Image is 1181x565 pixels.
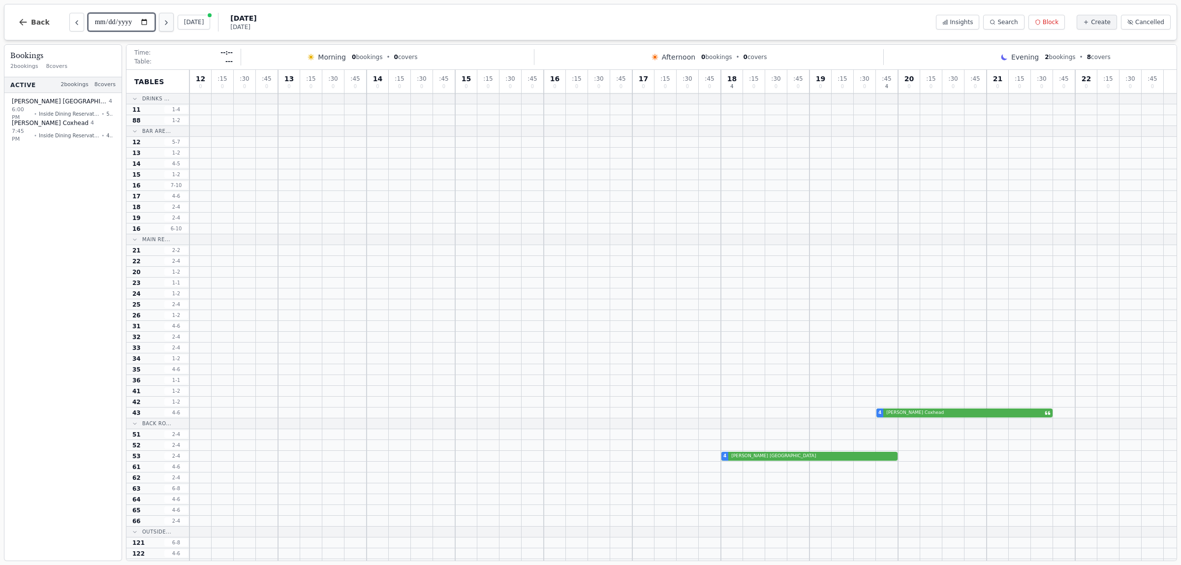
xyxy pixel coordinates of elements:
span: Evening [1011,52,1039,62]
span: 18 [132,203,141,211]
span: 4 [878,409,881,416]
span: 0 [575,84,578,89]
span: 0 [744,54,747,61]
span: 0 [287,84,290,89]
span: 35 [132,366,141,374]
span: 61 [132,463,141,471]
span: : 15 [395,76,404,82]
span: [DATE] [230,23,256,31]
span: Table: [134,58,152,65]
span: --:-- [220,49,233,57]
span: 4 [885,84,888,89]
span: : 30 [860,76,869,82]
span: Search [997,18,1018,26]
span: 2 - 4 [164,441,188,449]
span: 53 [106,110,112,117]
span: 0 [531,84,534,89]
span: 0 [841,84,844,89]
span: 0 [597,84,600,89]
span: 2 - 4 [164,474,188,481]
span: 4 - 6 [164,366,188,373]
span: covers [1087,53,1111,61]
span: : 15 [572,76,581,82]
span: 62 [132,474,141,482]
span: : 45 [528,76,537,82]
span: Morning [318,52,346,62]
span: Inside Dining Reservations [39,110,99,117]
span: : 30 [1037,76,1046,82]
span: 52 [132,441,141,449]
span: 8 covers [46,63,67,71]
span: 1 - 2 [164,171,188,178]
span: 0 [974,84,977,89]
span: 13 [284,75,294,82]
span: 1 - 2 [164,355,188,362]
span: 1 - 2 [164,268,188,276]
span: 66 [132,517,141,525]
span: Back Ro... [142,420,171,427]
span: 2 - 4 [164,214,188,221]
span: 4 - 6 [164,409,188,416]
span: 19 [132,214,141,222]
span: 17 [639,75,648,82]
span: 26 [132,312,141,319]
span: Cancelled [1135,18,1164,26]
span: : 15 [926,76,935,82]
button: Previous day [69,13,84,31]
span: [PERSON_NAME] [GEOGRAPHIC_DATA] [12,97,107,105]
span: 6 - 10 [164,225,188,232]
span: 1 - 1 [164,377,188,384]
span: 5 - 7 [164,138,188,146]
span: 0 [1018,84,1021,89]
span: • [101,131,104,139]
span: 43 [132,409,141,417]
span: 21 [993,75,1002,82]
span: : 15 [749,76,758,82]
span: 0 [398,84,401,89]
span: 7 - 10 [164,182,188,189]
span: 4 [730,84,733,89]
span: [PERSON_NAME] [GEOGRAPHIC_DATA] [729,453,896,460]
span: 18 [727,75,737,82]
span: : 30 [948,76,958,82]
span: : 45 [1059,76,1068,82]
span: 0 [686,84,689,89]
span: 0 [930,84,932,89]
button: Search [983,15,1024,30]
span: : 30 [240,76,249,82]
span: : 30 [328,76,338,82]
button: Next day [159,13,174,31]
span: [PERSON_NAME] Coxhead [884,409,1044,416]
button: Create [1077,15,1117,30]
span: 0 [1062,84,1065,89]
span: [PERSON_NAME] Coxhead [12,119,89,127]
span: 8 covers [94,81,116,89]
span: 0 [701,54,705,61]
span: 0 [1040,84,1043,89]
span: 0 [265,84,268,89]
span: 0 [243,84,246,89]
span: 0 [664,84,667,89]
span: 122 [132,550,145,558]
span: 1 - 2 [164,290,188,297]
button: [PERSON_NAME] [GEOGRAPHIC_DATA]46:00 PM•Inside Dining Reservations•53 [6,94,120,126]
span: 2 - 4 [164,344,188,351]
span: 19 [816,75,825,82]
span: Drinks ... [142,95,170,102]
span: 2 - 4 [164,333,188,341]
span: 20 [132,268,141,276]
span: bookings [701,53,732,61]
button: Insights [936,15,980,30]
h3: Bookings [10,51,116,61]
span: 4 - 6 [164,506,188,514]
span: : 15 [1103,76,1113,82]
span: Tables [134,77,164,87]
span: 2 [1045,54,1049,61]
span: Active [10,81,36,89]
span: 14 [132,160,141,168]
span: 0 [1085,84,1088,89]
span: covers [394,53,418,61]
span: 34 [132,355,141,363]
span: 2 - 4 [164,517,188,525]
span: : 45 [439,76,448,82]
